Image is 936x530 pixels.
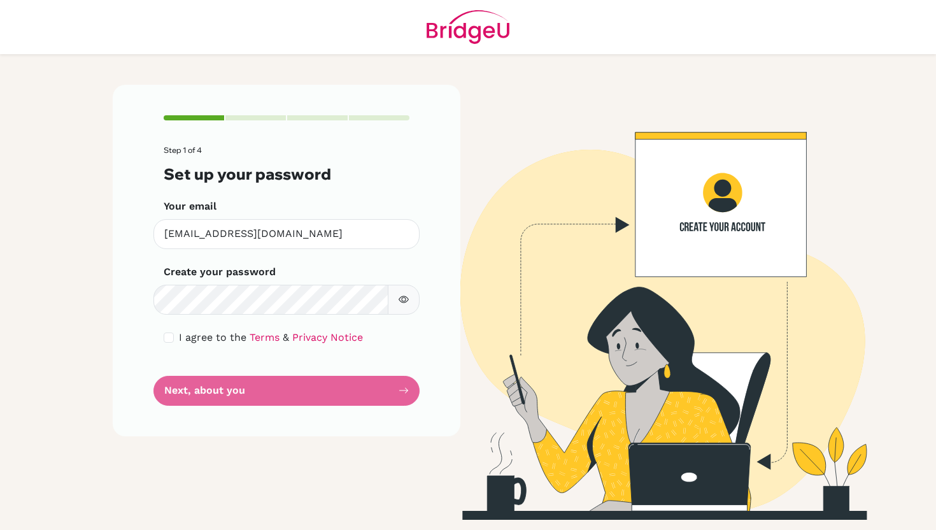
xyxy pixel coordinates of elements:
label: Your email [164,199,216,214]
span: & [283,331,289,343]
label: Create your password [164,264,276,280]
a: Terms [250,331,280,343]
span: Step 1 of 4 [164,145,202,155]
span: I agree to the [179,331,246,343]
input: Insert your email* [153,219,420,249]
a: Privacy Notice [292,331,363,343]
h3: Set up your password [164,165,409,183]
